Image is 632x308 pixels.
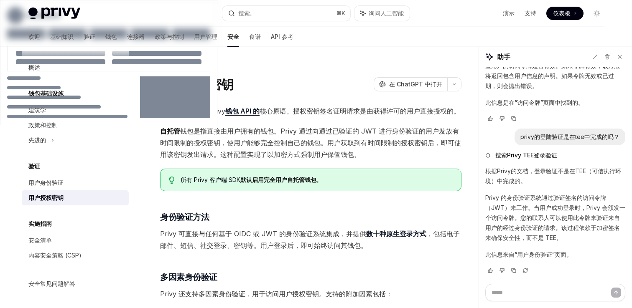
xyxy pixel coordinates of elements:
font: 欢迎 [28,33,40,40]
svg: 提示 [169,177,175,184]
font: 政策与控制 [155,33,184,40]
font: Privy SDK 中的方法检查用户的访问令牌是否有效。如果令牌有效，该方法将返回包含用户信息的声明。如果令牌无效或已过期，则会抛出错误。 [485,52,623,89]
font: 钱包是指直接由用户拥有的钱包。Privy 通过向通过已验证的 JWT 进行身份验证的用户发放有时间限制的授权密钥，使用户能够完全控制自己的钱包。用户获取到有时间限制的授权密钥后，即可使用该密钥发... [160,127,461,159]
a: API 参考 [271,27,293,47]
font: 演示 [503,10,515,17]
a: 安全清单 [22,233,129,248]
font: 验证 [84,33,95,40]
font: 用户授权密钥 [160,77,234,92]
font: 安全清单 [28,237,52,244]
font: 仪表板 [553,10,571,17]
font: 食谱 [249,33,261,40]
font: 身份验证方法 [160,212,209,222]
font: 基础知识 [50,33,74,40]
font: K [341,10,345,16]
a: 连接器 [127,27,145,47]
font: API 参考 [271,33,293,40]
a: 支持 [525,9,536,18]
font: Privy 的身份验证系统通过验证签名的访问令牌（JWT）来工作。当用户成功登录时，Privy 会颁发一个访问令牌。您的联系人可以使用此令牌来验证来自用户的经过身份验证的请求。该过程依赖于加密签... [485,194,625,241]
a: 政策与控制 [155,27,184,47]
font: 核心原语。授权密钥签名证明请求是由获得许可的用户直接授权的。 [260,107,460,115]
font: 连接器 [127,33,145,40]
font: 政策和控制 [28,121,58,129]
font: 搜索... [238,10,254,17]
font: 在 ChatGPT 中打开 [389,81,442,88]
a: 政策和控制 [22,118,129,133]
font: 多因素身份验证 [160,272,217,282]
a: 用户管理 [194,27,217,47]
font: 钱包 [105,33,117,40]
img: 灯光标志 [28,8,80,19]
a: 安全 [227,27,239,47]
font: 安全常见问题解答 [28,280,75,287]
font: Privy 可直接与任何基于 OIDC 或 JWT 的身份验证系统集成，并提供 [160,230,366,238]
font: 验证 [28,162,40,169]
button: 发送消息 [611,288,621,298]
button: 在 ChatGPT 中打开 [374,77,447,91]
a: 验证 [84,27,95,47]
font: 所有 Privy 客户端 SDK [181,176,240,183]
font: 实施指南 [28,220,52,227]
font: 助手 [497,53,510,61]
a: 内容安全策略 (CSP) [22,248,129,263]
a: 仪表板 [546,7,584,20]
font: 支持 [525,10,536,17]
font: 数十种原生登录方式 [366,230,426,238]
a: 演示 [503,9,515,18]
button: 切换暗模式 [590,7,604,20]
a: 用户身份验证 [22,175,129,190]
a: 用户授权密钥 [22,190,129,205]
font: privy的登陆验证是在tee中完成的吗？ [520,133,619,140]
font: 安全 [227,33,239,40]
font: 自托管 [160,127,180,135]
font: ⌘ [336,10,341,16]
font: 钱包 API 的 [225,107,260,115]
font: 先进的 [28,136,46,144]
font: 用户身份验证 [28,179,64,186]
a: 钱包 [105,27,117,47]
font: 询问人工智能 [369,10,404,17]
font: 概述 [28,64,40,71]
a: 建筑学 [22,103,129,118]
a: 基础知识 [50,27,74,47]
font: 此信息是在“访问令牌”页面中找到的。 [485,99,584,106]
font: Privy 还支持多因素身份验证，用于访问用户授权密钥。支持的附加因素包括： [160,290,392,298]
font: 用户授权密钥 [28,194,64,201]
font: 搜索Privy TEE登录验证 [495,151,557,159]
a: 钱包 API 的 [225,107,260,116]
font: 默认启用完全用户自托管钱包 [240,176,316,183]
font: 。 [316,176,322,183]
font: 钱包基础设施 [28,90,64,97]
font: 根据Privy的文档，登录验证不是在TEE（可信执行环境）中完成的。 [485,167,621,184]
button: 搜索Privy TEE登录验证 [485,151,625,159]
a: 数十种原生登录方式 [366,230,426,238]
font: 内容安全策略 (CSP) [28,252,82,259]
font: 用户管理 [194,33,217,40]
a: 概述 [22,60,129,75]
a: 安全常见问题解答 [22,276,129,291]
font: 此信息来自“用户身份验证”页面。 [485,251,572,258]
button: 询问人工智能 [354,6,410,21]
button: 搜索...⌘K [222,6,350,21]
font: 建筑学 [28,106,46,114]
a: 欢迎 [28,27,40,47]
a: 食谱 [249,27,261,47]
